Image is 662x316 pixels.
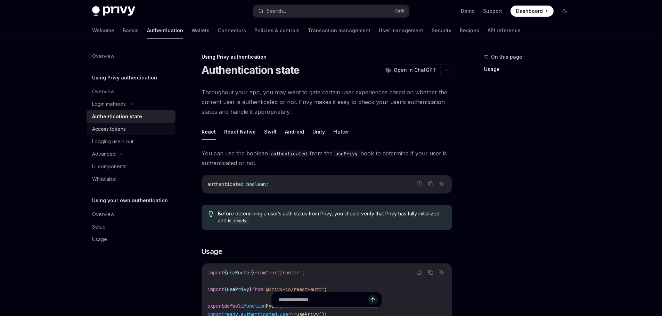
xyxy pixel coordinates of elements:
a: Dashboard [510,6,554,17]
button: Ask AI [437,179,446,188]
a: Overview [87,85,175,98]
div: Setup [92,223,106,231]
a: Whitelabel [87,173,175,185]
span: import [207,286,224,292]
a: User management [379,22,423,39]
code: usePrivy [333,150,360,157]
a: API reference [488,22,521,39]
div: Overview [92,210,114,219]
button: Report incorrect code [415,268,424,277]
button: Open in ChatGPT [381,64,440,76]
a: Support [483,8,502,15]
div: Overview [92,87,114,96]
a: Authentication [147,22,183,39]
a: Welcome [92,22,114,39]
a: Setup [87,221,175,233]
span: boolean [246,181,266,187]
a: Access tokens [87,123,175,135]
span: Open in ChatGPT [394,67,436,74]
code: ready [231,217,249,224]
div: Overview [92,52,114,60]
div: Usage [92,235,107,244]
a: Authentication state [87,110,175,123]
a: Recipes [460,22,479,39]
span: { [224,286,227,292]
span: ; [324,286,327,292]
span: : [244,181,246,187]
button: Copy the contents from the code block [426,268,435,277]
div: Advanced [92,150,116,158]
span: { [224,270,227,276]
span: On this page [491,53,522,61]
a: UI components [87,160,175,173]
div: Logging users out [92,137,133,146]
h5: Using your own authentication [92,196,168,205]
a: Overview [87,50,175,62]
a: Demo [461,8,475,15]
a: Overview [87,208,175,221]
button: Copy the contents from the code block [426,179,435,188]
h1: Authentication state [202,64,300,76]
span: "next/router" [266,270,302,276]
span: ; [302,270,305,276]
div: UI components [92,162,126,171]
span: from [255,270,266,276]
span: } [252,270,255,276]
button: Send message [368,295,378,305]
span: Throughout your app, you may want to gate certain user experiences based on whether the current u... [202,87,452,117]
a: Security [432,22,451,39]
div: Access tokens [92,125,126,133]
div: Whitelabel [92,175,116,183]
span: import [207,270,224,276]
code: authenticated [268,150,310,157]
div: Using Privy authentication [202,53,452,60]
button: React Native [224,123,256,140]
a: Usage [484,64,576,75]
span: You can use the boolean from the hook to determine if your user is authenticated or not. [202,148,452,168]
button: Swift [264,123,277,140]
div: Login methods [92,100,126,108]
a: Connectors [218,22,246,39]
img: dark logo [92,6,135,16]
span: Dashboard [516,8,543,15]
a: Logging users out [87,135,175,148]
span: usePrivy [227,286,249,292]
button: Search...CtrlK [253,5,409,17]
span: Usage [202,247,222,256]
span: authenticated [207,181,244,187]
button: Flutter [333,123,349,140]
button: React [202,123,216,140]
svg: Tip [209,211,213,217]
a: Wallets [191,22,210,39]
div: Search... [267,7,286,15]
span: useRouter [227,270,252,276]
span: from [252,286,263,292]
span: ; [266,181,269,187]
a: Usage [87,233,175,246]
h5: Using Privy authentication [92,74,157,82]
button: Unity [312,123,325,140]
button: Toggle dark mode [559,6,570,17]
span: Ctrl K [394,8,405,14]
span: "@privy-io/react-auth" [263,286,324,292]
div: Authentication state [92,112,142,121]
button: Ask AI [437,268,446,277]
a: Transaction management [308,22,370,39]
span: Before determining a user’s auth status from Privy, you should verify that Privy has fully initia... [218,210,445,224]
button: Android [285,123,304,140]
a: Policies & controls [254,22,300,39]
a: Basics [123,22,139,39]
button: Report incorrect code [415,179,424,188]
span: } [249,286,252,292]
